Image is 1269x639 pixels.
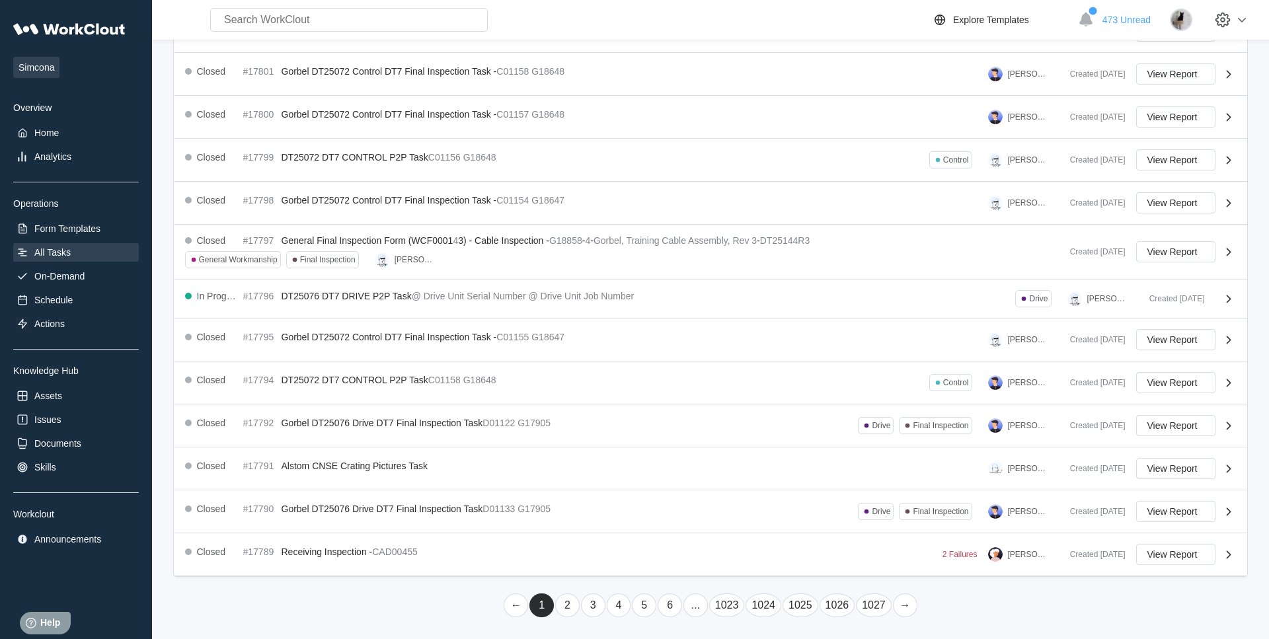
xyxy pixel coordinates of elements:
[1008,198,1049,207] div: [PERSON_NAME]
[243,195,276,206] div: #17798
[282,332,497,342] span: Gorbel DT25072 Control DT7 Final Inspection Task -
[1147,378,1198,387] span: View Report
[943,378,969,387] div: Control
[872,421,890,430] div: Drive
[34,151,71,162] div: Analytics
[13,124,139,142] a: Home
[282,109,497,120] span: Gorbel DT25072 Control DT7 Final Inspection Task -
[197,291,238,301] div: In Progress
[463,375,496,385] mark: G18648
[174,319,1247,361] a: Closed#17795Gorbel DT25072 Control DT7 Final Inspection Task -C01155G18647[PERSON_NAME]Created [D...
[1147,69,1198,79] span: View Report
[372,546,418,557] mark: CAD00455
[243,461,276,471] div: #17791
[34,319,65,329] div: Actions
[197,152,226,163] div: Closed
[1136,458,1215,479] button: View Report
[1008,464,1049,473] div: [PERSON_NAME]
[1136,192,1215,213] button: View Report
[988,196,1003,210] img: clout-01.png
[197,66,226,77] div: Closed
[1136,329,1215,350] button: View Report
[13,410,139,429] a: Issues
[988,110,1003,124] img: user-5.png
[34,438,81,449] div: Documents
[282,418,483,428] span: Gorbel DT25076 Drive DT7 Final Inspection Task
[13,102,139,113] div: Overview
[1136,63,1215,85] button: View Report
[1136,372,1215,393] button: View Report
[174,361,1247,404] a: Closed#17794DT25072 DT7 CONTROL P2P TaskC01158G18648Control[PERSON_NAME]Created [DATE]View Report
[783,593,818,617] a: Page 1025
[174,447,1247,490] a: Closed#17791Alstom CNSE Crating Pictures Task[PERSON_NAME]Created [DATE]View Report
[1147,247,1198,256] span: View Report
[243,504,276,514] div: #17790
[13,530,139,548] a: Announcements
[1136,149,1215,170] button: View Report
[282,504,483,514] span: Gorbel DT25076 Drive DT7 Final Inspection Task
[13,57,59,78] span: Simcona
[174,490,1247,533] a: Closed#17790Gorbel DT25076 Drive DT7 Final Inspection TaskD01133G17905DriveFinal Inspection[PERSO...
[174,533,1247,576] a: Closed#17789Receiving Inspection -CAD004552 Failures[PERSON_NAME]Created [DATE]View Report
[197,195,226,206] div: Closed
[13,198,139,209] div: Operations
[428,152,461,163] mark: C01156
[988,504,1003,519] img: user-5.png
[13,291,139,309] a: Schedule
[1059,378,1126,387] div: Created [DATE]
[13,219,139,238] a: Form Templates
[529,593,554,617] a: Page 1 is your current page
[1147,507,1198,516] span: View Report
[988,332,1003,347] img: clout-01.png
[988,461,1003,476] img: clout-09.png
[1147,550,1198,559] span: View Report
[518,418,551,428] mark: G17905
[282,375,428,385] span: DT25072 DT7 CONTROL P2P Task
[1147,198,1198,207] span: View Report
[34,414,61,425] div: Issues
[34,271,85,282] div: On-Demand
[1170,9,1192,31] img: stormageddon_tree.jpg
[1136,544,1215,565] button: View Report
[913,421,968,430] div: Final Inspection
[1087,294,1128,303] div: [PERSON_NAME]
[757,235,760,246] span: -
[282,546,373,557] span: Receiving Inspection -
[458,235,549,246] span: 3) - Cable Inspection -
[1059,335,1126,344] div: Created [DATE]
[13,147,139,166] a: Analytics
[412,291,526,301] mark: @ Drive Unit Serial Number
[585,235,590,246] mark: 4
[243,546,276,557] div: #17789
[1059,464,1126,473] div: Created [DATE]
[174,404,1247,447] a: Closed#17792Gorbel DT25076 Drive DT7 Final Inspection TaskD01122G17905DriveFinal Inspection[PERSO...
[988,67,1003,81] img: user-5.png
[482,504,515,514] mark: D01133
[531,332,564,342] mark: G18647
[174,280,1247,319] a: In Progress#17796DT25076 DT7 DRIVE P2P Task@ Drive Unit Serial Number@ Drive Unit Job NumberDrive...
[197,375,226,385] div: Closed
[34,128,59,138] div: Home
[463,152,496,163] mark: G18648
[555,593,580,617] a: Page 2
[282,152,428,163] span: DT25072 DT7 CONTROL P2P Task
[1136,501,1215,522] button: View Report
[632,593,656,617] a: Page 5
[1147,112,1198,122] span: View Report
[1147,421,1198,430] span: View Report
[174,225,1247,280] a: Closed#17797General Final Inspection Form (WCF000143) - Cable Inspection -G18858-4-Gorbel, Traini...
[1008,421,1049,430] div: [PERSON_NAME]
[243,291,276,301] div: #17796
[243,418,276,428] div: #17792
[988,375,1003,390] img: user-5.png
[1008,550,1049,559] div: [PERSON_NAME]
[13,315,139,333] a: Actions
[197,461,226,471] div: Closed
[1059,69,1126,79] div: Created [DATE]
[893,593,917,617] a: Next page
[746,593,781,617] a: Page 1024
[528,291,634,301] mark: @ Drive Unit Job Number
[453,235,458,246] mark: 4
[243,152,276,163] div: #17799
